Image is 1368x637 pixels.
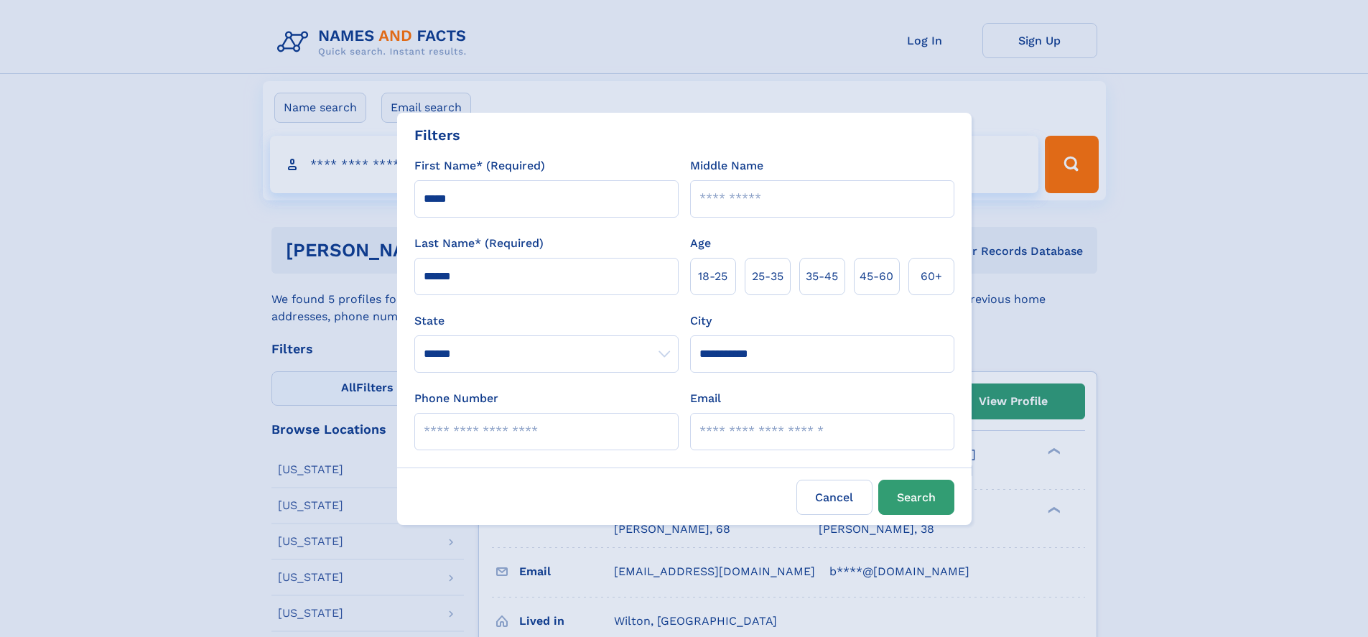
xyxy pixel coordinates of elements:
div: Filters [414,124,460,146]
button: Search [878,480,954,515]
span: 18‑25 [698,268,727,285]
label: Cancel [796,480,873,515]
span: 60+ [921,268,942,285]
label: First Name* (Required) [414,157,545,175]
span: 35‑45 [806,268,838,285]
label: Phone Number [414,390,498,407]
label: City [690,312,712,330]
label: Email [690,390,721,407]
label: State [414,312,679,330]
span: 25‑35 [752,268,783,285]
label: Age [690,235,711,252]
span: 45‑60 [860,268,893,285]
label: Middle Name [690,157,763,175]
label: Last Name* (Required) [414,235,544,252]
